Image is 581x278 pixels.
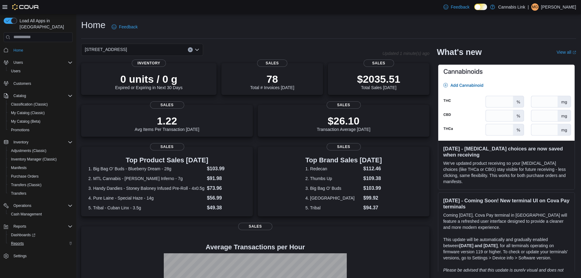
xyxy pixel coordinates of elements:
dt: 3. Big Bag O' Buds [305,185,361,191]
span: Feedback [119,24,138,30]
span: Dashboards [11,233,35,237]
button: Inventory [1,138,75,146]
dt: 1. Redecan [305,166,361,172]
span: Transfers (Classic) [9,181,73,189]
span: Operations [13,203,31,208]
a: Cash Management [9,211,44,218]
dt: 3. Handy Dandies - Stoney Baloney Infused Pre-Roll - 4x0.5g [88,185,205,191]
span: Sales [327,143,361,150]
a: Adjustments (Classic) [9,147,49,154]
span: My Catalog (Classic) [9,109,73,117]
dt: 5. Tribal [305,205,361,211]
button: Inventory [11,139,31,146]
button: Operations [1,201,75,210]
span: Reports [11,223,73,230]
button: My Catalog (Classic) [6,109,75,117]
button: Home [1,46,75,55]
a: Reports [9,240,26,247]
p: This update will be automatically and gradually enabled between , for all terminals operating on ... [443,236,570,261]
span: Manifests [11,165,27,170]
span: Inventory Manager (Classic) [11,157,57,162]
p: 78 [250,73,294,85]
button: Catalog [1,92,75,100]
dd: $49.38 [207,204,246,211]
span: Catalog [13,93,26,98]
a: Classification (Classic) [9,101,50,108]
dd: $99.92 [363,194,382,202]
p: $2035.51 [357,73,400,85]
div: Total Sales [DATE] [357,73,400,90]
span: Dashboards [9,231,73,239]
a: Dashboards [6,231,75,239]
a: View allExternal link [557,50,576,55]
span: Customers [11,80,73,87]
nav: Complex example [4,43,73,276]
span: Home [13,48,23,53]
div: Total # Invoices [DATE] [250,73,294,90]
button: Reports [1,222,75,231]
button: Inventory Manager (Classic) [6,155,75,164]
span: Reports [11,241,24,246]
dd: $91.98 [207,175,246,182]
span: Transfers [9,190,73,197]
span: My Catalog (Beta) [11,119,41,124]
p: [PERSON_NAME] [541,3,576,11]
span: Manifests [9,164,73,171]
strong: [DATE] and [DATE] [459,243,497,248]
dt: 1. Big Bag O' Buds - Blueberry Dream - 28g [88,166,205,172]
a: Transfers (Classic) [9,181,44,189]
span: Inventory [132,60,166,67]
a: Home [11,47,26,54]
span: Users [9,67,73,75]
span: Home [11,46,73,54]
span: Users [13,60,23,65]
a: Users [9,67,23,75]
h3: [DATE] - [MEDICAL_DATA] choices are now saved when receiving [443,146,570,158]
button: Open list of options [195,47,199,52]
dd: $103.99 [363,185,382,192]
p: 1.22 [135,115,199,127]
button: Catalog [11,92,28,99]
span: Adjustments (Classic) [9,147,73,154]
button: My Catalog (Beta) [6,117,75,126]
span: Settings [11,252,73,260]
h1: Home [81,19,106,31]
span: Cash Management [11,212,42,217]
button: Reports [6,239,75,248]
h3: Top Product Sales [DATE] [88,157,246,164]
span: Customers [13,81,31,86]
div: Expired or Expiring in Next 30 Days [115,73,183,90]
dt: 5. Tribal - Cuban Linx - 3.5g [88,205,205,211]
span: Sales [150,101,184,109]
span: Classification (Classic) [9,101,73,108]
button: Manifests [6,164,75,172]
img: Cova [12,4,39,10]
a: Manifests [9,164,29,171]
input: Dark Mode [474,4,487,10]
span: Feedback [451,4,469,10]
dd: $73.96 [207,185,246,192]
button: Users [11,59,25,66]
button: Promotions [6,126,75,134]
span: Purchase Orders [9,173,73,180]
span: My Catalog (Beta) [9,118,73,125]
span: Transfers [11,191,26,196]
span: Inventory [13,140,28,145]
span: Classification (Classic) [11,102,48,107]
button: Purchase Orders [6,172,75,181]
dd: $56.99 [207,194,246,202]
div: Maliya Greenwood [531,3,539,11]
dd: $103.99 [207,165,246,172]
span: My Catalog (Classic) [11,110,45,115]
p: 0 units / 0 g [115,73,183,85]
button: Transfers [6,189,75,198]
span: Promotions [9,126,73,134]
p: Cannabis Link [498,3,525,11]
h2: What's new [437,47,482,57]
dd: $109.38 [363,175,382,182]
a: Dashboards [9,231,38,239]
span: Inventory [11,139,73,146]
span: Inventory Manager (Classic) [9,156,73,163]
a: Settings [11,252,29,260]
